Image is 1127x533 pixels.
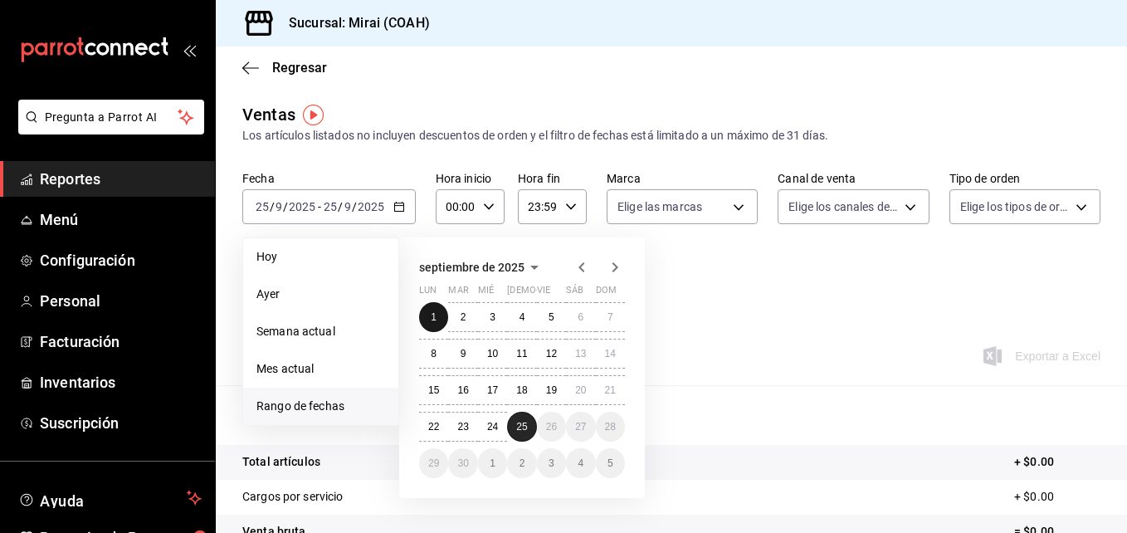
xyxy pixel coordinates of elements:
[605,348,616,359] abbr: 14 de septiembre de 2025
[457,384,468,396] abbr: 16 de septiembre de 2025
[516,421,527,433] abbr: 25 de septiembre de 2025
[40,249,202,271] span: Configuración
[40,412,202,434] span: Suscripción
[323,200,338,213] input: --
[537,412,566,442] button: 26 de septiembre de 2025
[352,200,357,213] span: /
[318,200,321,213] span: -
[478,448,507,478] button: 1 de octubre de 2025
[490,311,495,323] abbr: 3 de septiembre de 2025
[18,100,204,134] button: Pregunta a Parrot AI
[578,457,583,469] abbr: 4 de octubre de 2025
[778,173,929,184] label: Canal de venta
[478,375,507,405] button: 17 de septiembre de 2025
[419,285,437,302] abbr: lunes
[448,375,477,405] button: 16 de septiembre de 2025
[40,330,202,353] span: Facturación
[242,102,295,127] div: Ventas
[461,348,466,359] abbr: 9 de septiembre de 2025
[40,208,202,231] span: Menú
[1014,453,1100,471] p: + $0.00
[448,285,468,302] abbr: martes
[242,488,344,506] p: Cargos por servicio
[546,384,557,396] abbr: 19 de septiembre de 2025
[607,173,758,184] label: Marca
[478,302,507,332] button: 3 de septiembre de 2025
[596,302,625,332] button: 7 de septiembre de 2025
[546,421,557,433] abbr: 26 de septiembre de 2025
[537,302,566,332] button: 5 de septiembre de 2025
[40,290,202,312] span: Personal
[183,43,196,56] button: open_drawer_menu
[428,384,439,396] abbr: 15 de septiembre de 2025
[490,457,495,469] abbr: 1 de octubre de 2025
[357,200,385,213] input: ----
[283,200,288,213] span: /
[40,488,180,508] span: Ayuda
[520,457,525,469] abbr: 2 de octubre de 2025
[448,339,477,369] button: 9 de septiembre de 2025
[12,120,204,138] a: Pregunta a Parrot AI
[596,285,617,302] abbr: domingo
[518,173,587,184] label: Hora fin
[45,109,178,126] span: Pregunta a Parrot AI
[549,311,554,323] abbr: 5 de septiembre de 2025
[566,448,595,478] button: 4 de octubre de 2025
[428,457,439,469] abbr: 29 de septiembre de 2025
[949,173,1100,184] label: Tipo de orden
[431,348,437,359] abbr: 8 de septiembre de 2025
[617,198,702,215] span: Elige las marcas
[566,375,595,405] button: 20 de septiembre de 2025
[575,348,586,359] abbr: 13 de septiembre de 2025
[596,339,625,369] button: 14 de septiembre de 2025
[575,421,586,433] abbr: 27 de septiembre de 2025
[605,421,616,433] abbr: 28 de septiembre de 2025
[478,285,494,302] abbr: miércoles
[960,198,1070,215] span: Elige los tipos de orden
[1014,488,1100,506] p: + $0.00
[288,200,316,213] input: ----
[520,311,525,323] abbr: 4 de septiembre de 2025
[507,448,536,478] button: 2 de octubre de 2025
[607,311,613,323] abbr: 7 de septiembre de 2025
[575,384,586,396] abbr: 20 de septiembre de 2025
[457,457,468,469] abbr: 30 de septiembre de 2025
[478,339,507,369] button: 10 de septiembre de 2025
[255,200,270,213] input: --
[507,302,536,332] button: 4 de septiembre de 2025
[256,360,385,378] span: Mes actual
[256,323,385,340] span: Semana actual
[344,200,352,213] input: --
[537,339,566,369] button: 12 de septiembre de 2025
[507,412,536,442] button: 25 de septiembre de 2025
[578,311,583,323] abbr: 6 de septiembre de 2025
[419,302,448,332] button: 1 de septiembre de 2025
[596,412,625,442] button: 28 de septiembre de 2025
[546,348,557,359] abbr: 12 de septiembre de 2025
[428,421,439,433] abbr: 22 de septiembre de 2025
[788,198,898,215] span: Elige los canales de venta
[487,348,498,359] abbr: 10 de septiembre de 2025
[40,371,202,394] span: Inventarios
[507,285,605,302] abbr: jueves
[566,339,595,369] button: 13 de septiembre de 2025
[478,412,507,442] button: 24 de septiembre de 2025
[303,105,324,125] img: Tooltip marker
[256,248,385,266] span: Hoy
[419,412,448,442] button: 22 de septiembre de 2025
[431,311,437,323] abbr: 1 de septiembre de 2025
[419,448,448,478] button: 29 de septiembre de 2025
[516,384,527,396] abbr: 18 de septiembre de 2025
[448,302,477,332] button: 2 de septiembre de 2025
[40,168,202,190] span: Reportes
[537,375,566,405] button: 19 de septiembre de 2025
[566,285,583,302] abbr: sábado
[487,421,498,433] abbr: 24 de septiembre de 2025
[487,384,498,396] abbr: 17 de septiembre de 2025
[419,375,448,405] button: 15 de septiembre de 2025
[461,311,466,323] abbr: 2 de septiembre de 2025
[516,348,527,359] abbr: 11 de septiembre de 2025
[448,412,477,442] button: 23 de septiembre de 2025
[419,261,524,274] span: septiembre de 2025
